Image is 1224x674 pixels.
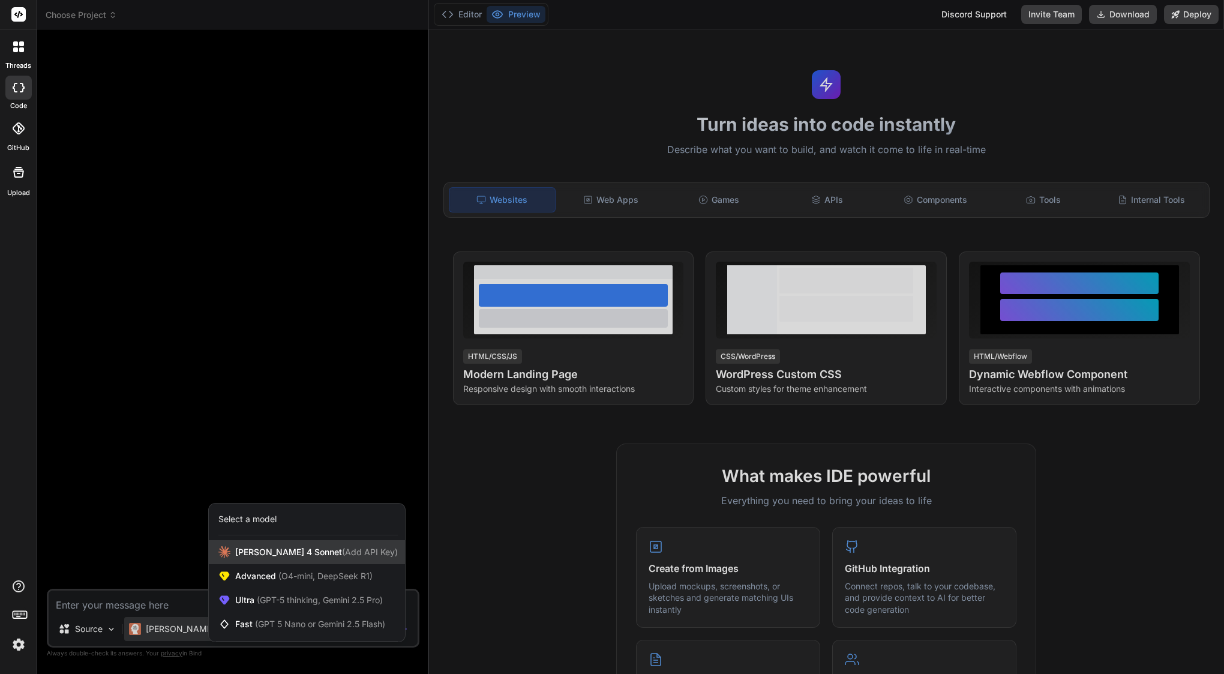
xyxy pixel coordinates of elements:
span: Fast [235,618,385,630]
label: threads [5,61,31,71]
span: Advanced [235,570,373,582]
label: code [10,101,27,111]
label: Upload [7,188,30,198]
div: Select a model [218,513,277,525]
span: (O4-mini, DeepSeek R1) [276,571,373,581]
label: GitHub [7,143,29,153]
span: (GPT 5 Nano or Gemini 2.5 Flash) [255,619,385,629]
span: (GPT-5 thinking, Gemini 2.5 Pro) [254,595,383,605]
span: Ultra [235,594,383,606]
span: (Add API Key) [342,547,398,557]
span: [PERSON_NAME] 4 Sonnet [235,546,398,558]
img: settings [8,634,29,655]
